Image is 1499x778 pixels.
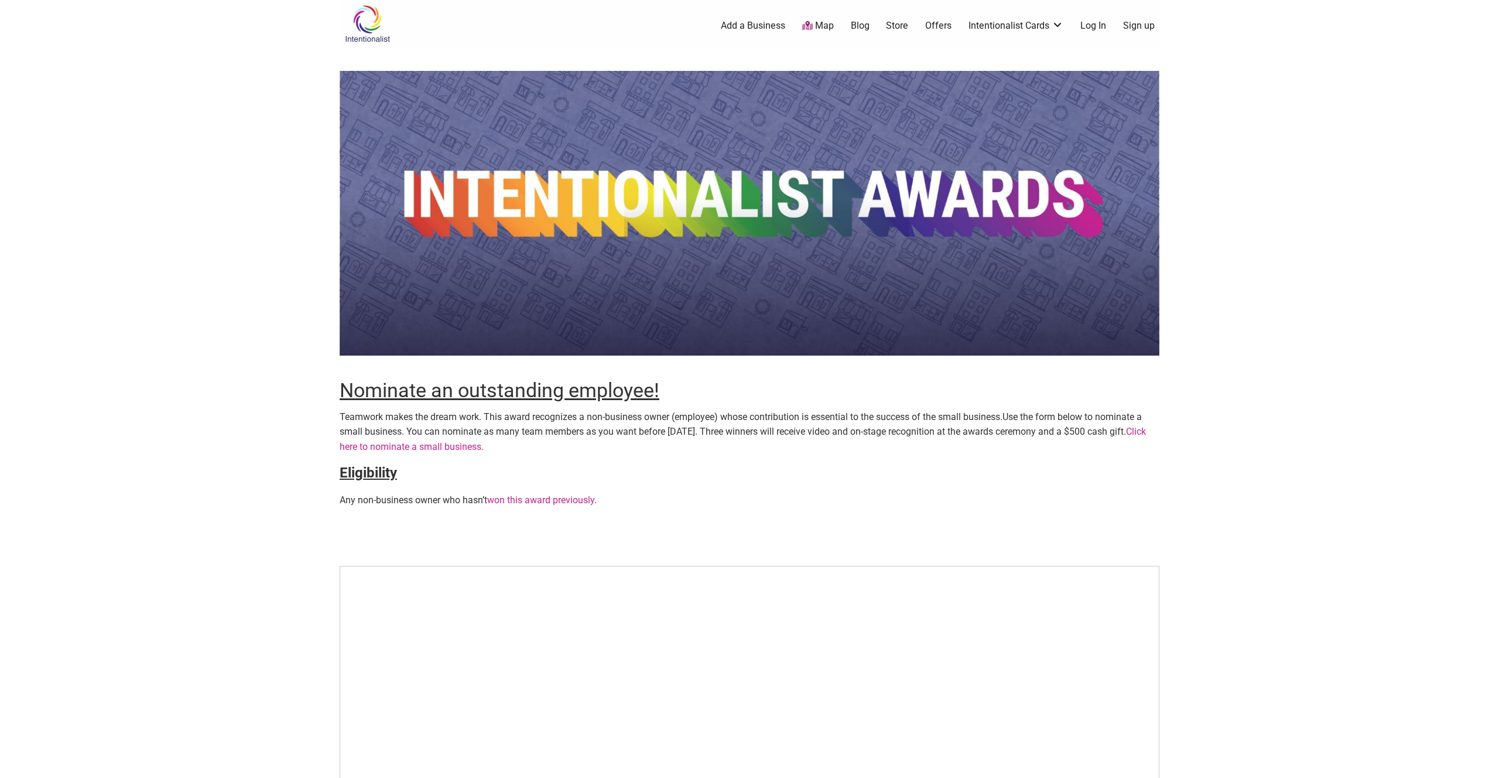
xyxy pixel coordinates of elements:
a: Blog [851,19,870,32]
a: Click here to nominate a small business. [340,426,1146,452]
a: Offers [925,19,952,32]
strong: Eligibility [340,465,397,481]
p: Use the form below to nominate a small business. You can nominate as many team members as you wan... [340,410,1159,455]
img: Intentionalist [340,5,395,43]
span: Nominate an outstanding employee! [340,378,659,402]
a: Log In [1080,19,1106,32]
a: won this award previously [487,494,594,506]
span: Teamwork makes the dream work. This award recognizes a non-business owner (employee) whose contri... [340,411,1002,422]
a: Map [802,19,834,33]
a: Add a Business [721,19,785,32]
a: Store [886,19,908,32]
p: Any non-business owner who hasn’t . [340,493,1159,508]
a: Intentionalist Cards [968,19,1063,32]
a: Sign up [1123,19,1155,32]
